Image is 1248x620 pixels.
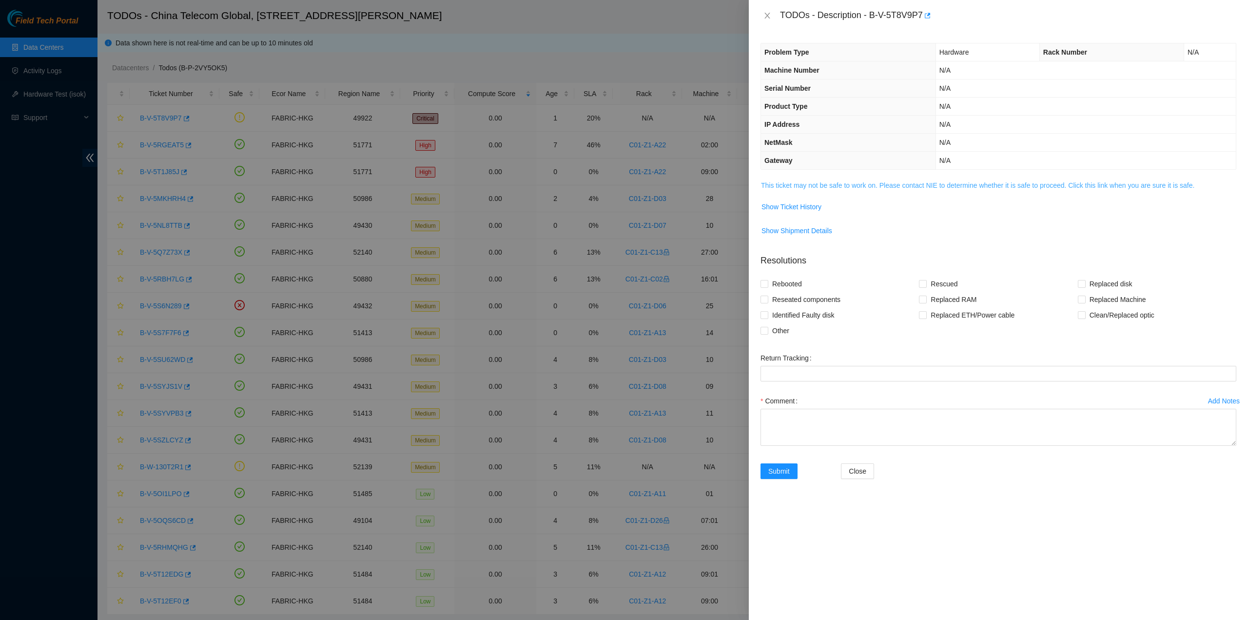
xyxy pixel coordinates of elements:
span: N/A [939,84,951,92]
span: Product Type [764,102,807,110]
a: This ticket may not be safe to work on. Please contact NIE to determine whether it is safe to pro... [761,181,1194,189]
button: Submit [760,463,798,479]
span: Serial Number [764,84,811,92]
button: Add Notes [1208,393,1240,409]
button: Close [760,11,774,20]
div: Add Notes [1208,398,1240,404]
span: N/A [939,157,951,164]
span: Gateway [764,157,793,164]
span: Replaced RAM [927,292,980,307]
label: Comment [760,393,801,409]
span: IP Address [764,120,799,128]
span: Problem Type [764,48,809,56]
button: Show Shipment Details [761,223,833,239]
span: Other [768,323,793,339]
span: close [763,12,771,20]
span: Replaced ETH/Power cable [927,307,1018,323]
span: NetMask [764,139,793,146]
span: N/A [939,139,951,146]
span: Rack Number [1043,48,1087,56]
button: Show Ticket History [761,199,822,215]
span: Submit [768,466,790,477]
span: N/A [939,120,951,128]
span: Machine Number [764,66,819,74]
p: Resolutions [760,246,1236,267]
span: Show Shipment Details [761,225,832,236]
button: Close [841,463,874,479]
span: Show Ticket History [761,201,821,212]
span: Close [849,466,866,477]
span: Replaced disk [1086,276,1136,292]
div: TODOs - Description - B-V-5T8V9P7 [780,8,1236,23]
span: Identified Faulty disk [768,307,838,323]
span: N/A [939,102,951,110]
span: N/A [939,66,951,74]
span: Rescued [927,276,961,292]
span: Rebooted [768,276,806,292]
input: Return Tracking [760,366,1236,381]
span: Reseated components [768,292,844,307]
span: Clean/Replaced optic [1086,307,1158,323]
span: N/A [1188,48,1199,56]
label: Return Tracking [760,350,816,366]
span: Replaced Machine [1086,292,1150,307]
span: Hardware [939,48,969,56]
textarea: Comment [760,409,1236,446]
